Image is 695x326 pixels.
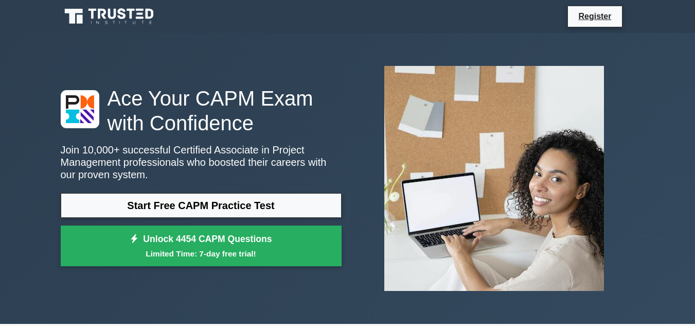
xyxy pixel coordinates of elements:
[74,248,329,260] small: Limited Time: 7-day free trial!
[61,86,342,135] h1: Ace Your CAPM Exam with Confidence
[572,10,617,23] a: Register
[61,144,342,181] p: Join 10,000+ successful Certified Associate in Project Management professionals who boosted their...
[61,226,342,267] a: Unlock 4454 CAPM QuestionsLimited Time: 7-day free trial!
[61,193,342,218] a: Start Free CAPM Practice Test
